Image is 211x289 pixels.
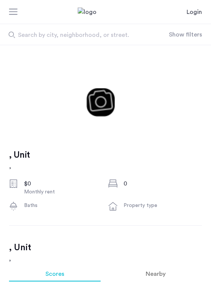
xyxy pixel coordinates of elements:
[9,148,30,171] a: , Unit,
[24,188,102,196] div: Monthly rent
[169,30,202,39] button: Show or hide filters
[9,162,30,171] h2: ,
[9,241,202,254] h2: , Unit
[78,8,133,17] img: logo
[9,254,202,263] h3: ,
[146,271,166,277] span: Nearby
[18,30,153,40] span: Search by city, neighborhood, or street.
[78,8,133,17] a: Cazamio Logo
[24,202,102,209] div: Baths
[187,8,202,17] a: Login
[124,202,202,209] div: Property type
[9,148,30,162] h1: , Unit
[124,179,202,188] div: 0
[24,179,102,188] div: $0
[45,271,64,277] span: Scores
